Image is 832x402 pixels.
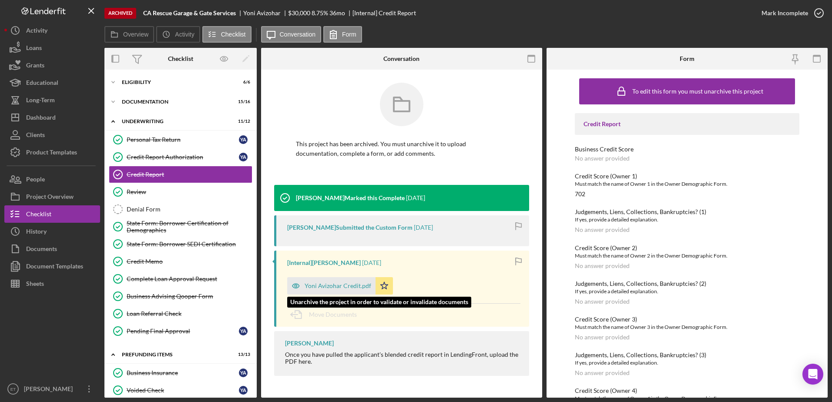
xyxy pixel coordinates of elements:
time: 2024-05-22 18:41 [362,259,381,266]
a: Checklist [4,205,100,223]
div: No answer provided [575,298,630,305]
div: Underwriting [122,119,228,124]
a: Business InsuranceYA [109,364,252,382]
div: [PERSON_NAME] [22,380,78,400]
a: State Form: Borrower SEDI Certification [109,235,252,253]
div: Clients [26,126,45,146]
button: Loans [4,39,100,57]
a: Credit Report AuthorizationYA [109,148,252,166]
div: Credit Report [127,171,252,178]
div: No answer provided [575,155,630,162]
div: Archived [104,8,136,19]
div: No answer provided [575,262,630,269]
div: People [26,171,45,190]
div: Judgements, Liens, Collections, Bankruptcies? (1) [575,208,800,215]
button: Long-Term [4,91,100,109]
label: Form [342,31,356,38]
div: Pending Final Approval [127,328,239,335]
div: $30,000 [288,10,310,17]
div: Business Insurance [127,369,239,376]
button: Documents [4,240,100,258]
div: 702 [575,191,585,198]
div: Long-Term [26,91,55,111]
div: Y A [239,153,248,161]
a: Credit Report [109,166,252,183]
div: [Internal] Credit Report [352,10,416,17]
div: Loans [26,39,42,59]
div: Form [680,55,694,62]
div: Credit Score (Owner 3) [575,316,800,323]
div: Y A [239,368,248,377]
a: Denial Form [109,201,252,218]
button: Move Documents [287,304,366,325]
div: [PERSON_NAME] [285,340,334,347]
div: Denial Form [127,206,252,213]
div: Activity [26,22,47,41]
div: Personal Tax Return [127,136,239,143]
div: 13 / 13 [235,352,250,357]
a: Voided CheckYA [109,382,252,399]
div: Credit Score (Owner 2) [575,245,800,251]
div: Judgements, Liens, Collections, Bankruptcies? (3) [575,352,800,358]
div: 15 / 16 [235,99,250,104]
a: Clients [4,126,100,144]
a: Dashboard [4,109,100,126]
div: Documents [26,240,57,260]
div: Credit Report Authorization [127,154,239,161]
div: Business Advising Qooper Form [127,293,252,300]
div: No answer provided [575,369,630,376]
div: If yes, provide a detailed explanation. [575,287,800,296]
a: People [4,171,100,188]
div: [Internal] [PERSON_NAME] [287,259,361,266]
div: [PERSON_NAME] Submitted the Custom Form [287,224,413,231]
label: Conversation [280,31,316,38]
div: Y A [239,386,248,395]
a: Review [109,183,252,201]
div: Once you have pulled the applicant's blended credit report in LendingFront, upload the PDF here. [285,351,520,365]
div: Eligibility [122,80,228,85]
div: No answer provided [575,334,630,341]
div: 11 / 12 [235,119,250,124]
button: Overview [104,26,154,43]
a: Document Templates [4,258,100,275]
a: State Form: Borrower Certification of Demographics [109,218,252,235]
button: Grants [4,57,100,74]
button: Educational [4,74,100,91]
button: Yoni Avizohar Credit.pdf [287,277,393,295]
label: Activity [175,31,194,38]
button: Sheets [4,275,100,292]
div: Yoni Avizohar Credit.pdf [305,282,371,289]
div: State Form: Borrower Certification of Demographics [127,220,252,234]
div: Business Credit Score [575,146,800,153]
div: Documentation [122,99,228,104]
button: Conversation [261,26,322,43]
a: Credit Memo [109,253,252,270]
div: Checklist [26,205,51,225]
div: Open Intercom Messenger [802,364,823,385]
div: 8.75 % [312,10,328,17]
a: Project Overview [4,188,100,205]
label: Overview [123,31,148,38]
div: Must match the name of Owner 1 in the Owner Demographic Form. [575,180,800,188]
button: Activity [4,22,100,39]
div: 6 / 6 [235,80,250,85]
span: Move Documents [309,311,357,318]
div: Product Templates [26,144,77,163]
div: Credit Memo [127,258,252,265]
a: Loan Referral Check [109,305,252,322]
button: Product Templates [4,144,100,161]
div: State Form: Borrower SEDI Certification [127,241,252,248]
div: Complete Loan Approval Request [127,275,252,282]
b: CA Rescue Garage & Gate Services [143,10,236,17]
div: Y A [239,135,248,144]
div: [PERSON_NAME] Marked this Complete [296,194,405,201]
div: Document Templates [26,258,83,277]
div: Loan Referral Check [127,310,252,317]
div: If yes, provide a detailed explanation. [575,358,800,367]
time: 2024-05-22 18:41 [406,194,425,201]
